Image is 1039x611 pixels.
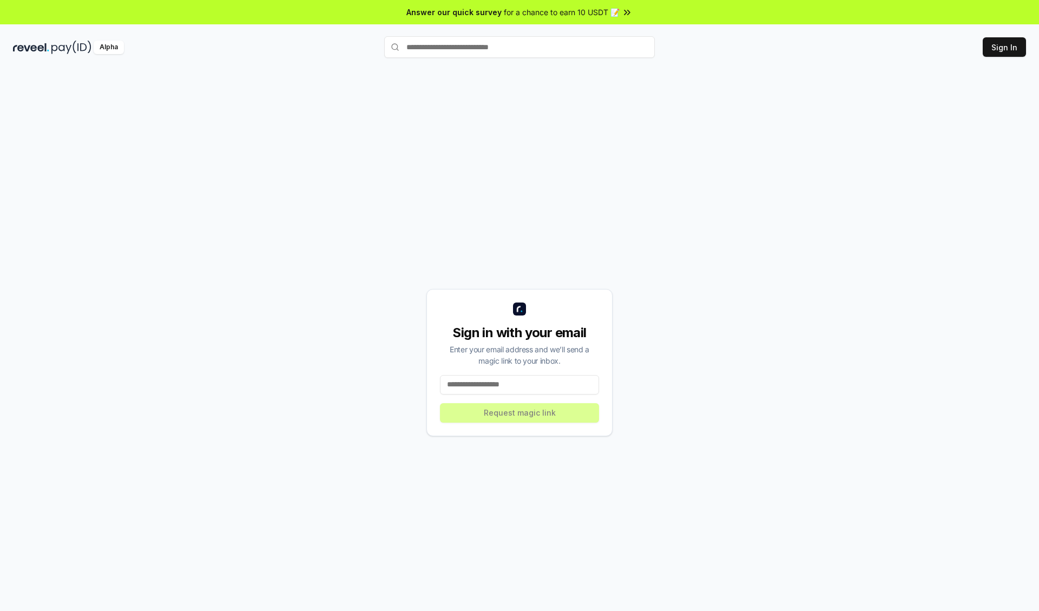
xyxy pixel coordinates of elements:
span: Answer our quick survey [406,6,502,18]
img: pay_id [51,41,91,54]
button: Sign In [983,37,1026,57]
img: logo_small [513,303,526,316]
span: for a chance to earn 10 USDT 📝 [504,6,620,18]
img: reveel_dark [13,41,49,54]
div: Enter your email address and we’ll send a magic link to your inbox. [440,344,599,366]
div: Sign in with your email [440,324,599,341]
div: Alpha [94,41,124,54]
